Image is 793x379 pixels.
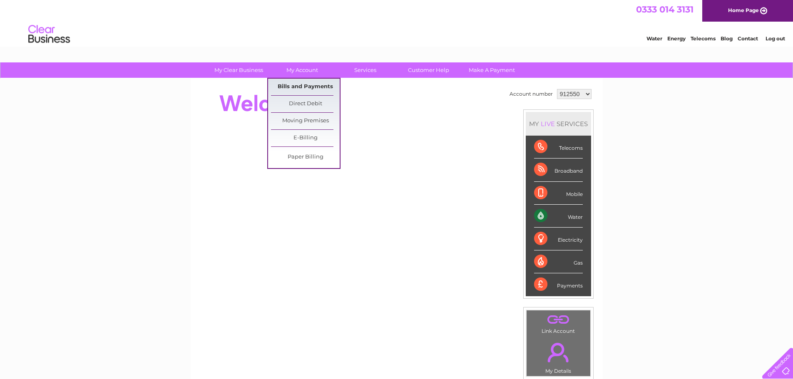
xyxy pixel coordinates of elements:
[271,130,340,146] a: E-Billing
[738,35,758,42] a: Contact
[204,62,273,78] a: My Clear Business
[271,113,340,129] a: Moving Premises
[646,35,662,42] a: Water
[721,35,733,42] a: Blog
[271,96,340,112] a: Direct Debit
[534,250,583,273] div: Gas
[331,62,400,78] a: Services
[457,62,526,78] a: Make A Payment
[539,120,557,128] div: LIVE
[394,62,463,78] a: Customer Help
[271,79,340,95] a: Bills and Payments
[200,5,594,40] div: Clear Business is a trading name of Verastar Limited (registered in [GEOGRAPHIC_DATA] No. 3667643...
[534,159,583,181] div: Broadband
[636,4,694,15] a: 0333 014 3131
[28,22,70,47] img: logo.png
[691,35,716,42] a: Telecoms
[526,336,591,377] td: My Details
[529,312,588,327] a: .
[271,149,340,166] a: Paper Billing
[507,87,555,101] td: Account number
[526,112,591,136] div: MY SERVICES
[268,62,336,78] a: My Account
[766,35,785,42] a: Log out
[534,136,583,159] div: Telecoms
[526,310,591,336] td: Link Account
[534,182,583,205] div: Mobile
[529,338,588,367] a: .
[534,205,583,228] div: Water
[534,273,583,296] div: Payments
[534,228,583,250] div: Electricity
[667,35,686,42] a: Energy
